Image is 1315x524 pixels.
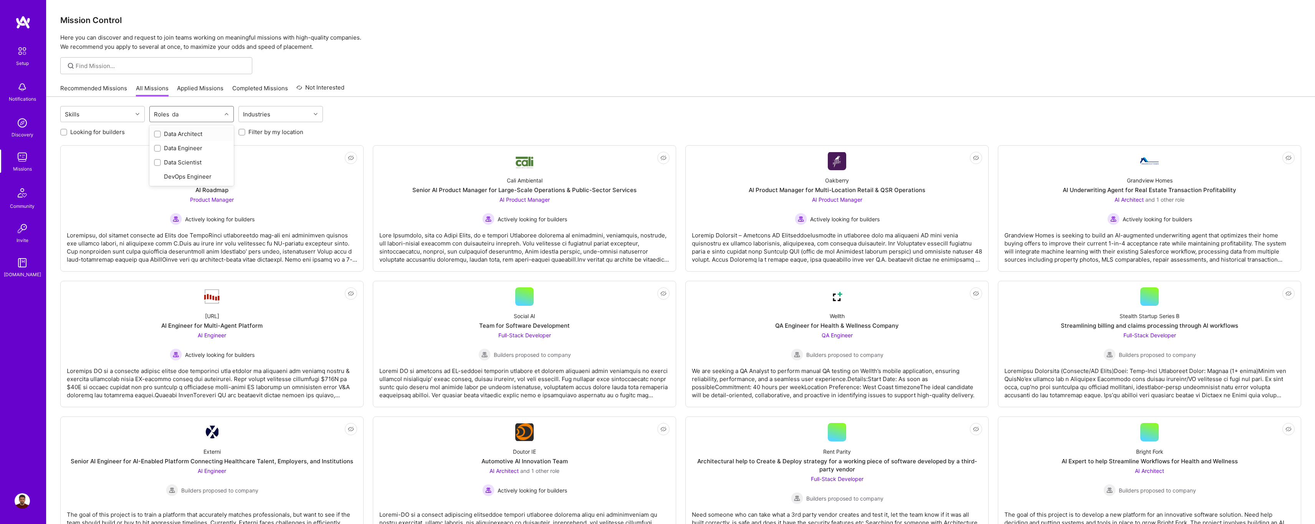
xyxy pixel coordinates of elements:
[190,196,234,203] span: Product Manager
[490,468,519,474] span: AI Architect
[973,290,979,297] i: icon EyeClosed
[185,351,255,359] span: Actively looking for builders
[205,312,219,320] div: [URL]
[692,225,982,264] div: Loremip Dolorsit – Ametcons AD ElitseddoeIusmodte in utlaboree dolo ma aliquaeni AD mini venia qu...
[811,476,863,482] span: Full-Stack Developer
[60,84,127,97] a: Recommended Missions
[515,423,534,441] img: Company Logo
[1127,176,1173,184] div: Grandview Homes
[1115,196,1144,203] span: AI Architect
[494,351,571,359] span: Builders proposed to company
[1063,186,1236,194] div: AI Underwriting Agent for Real Estate Transaction Profitability
[973,155,979,161] i: icon EyeClosed
[1004,225,1295,264] div: Grandview Homes is seeking to build an AI-augmented underwriting agent that optimizes their home ...
[795,213,807,225] img: Actively looking for builders
[67,225,357,264] div: Loremipsu, dol sitamet consecte ad Elits doe TempoRinci utlaboreetdo mag-ali eni adminimven quisn...
[12,131,33,139] div: Discovery
[14,43,30,59] img: setup
[1119,351,1196,359] span: Builders proposed to company
[500,196,550,203] span: AI Product Manager
[1120,312,1179,320] div: Stealth Startup Series B
[1136,448,1163,456] div: Bright Fork
[1140,158,1159,164] img: Company Logo
[15,493,30,509] img: User Avatar
[177,84,223,97] a: Applied Missions
[15,115,30,131] img: discovery
[4,270,41,279] div: [DOMAIN_NAME]
[1135,468,1164,474] span: AI Architect
[660,155,667,161] i: icon EyeClosed
[828,152,846,170] img: Company Logo
[198,468,226,474] span: AI Engineer
[15,221,30,236] img: Invite
[830,312,845,320] div: Wellth
[1107,213,1120,225] img: Actively looking for builders
[513,448,536,456] div: Doutor IE
[791,348,803,361] img: Builders proposed to company
[195,186,228,194] div: AI Roadmap
[498,332,551,338] span: Full-Stack Developer
[70,128,125,136] label: Looking for builders
[478,348,491,361] img: Builders proposed to company
[812,196,862,203] span: AI Product Manager
[1285,426,1292,432] i: icon EyeClosed
[749,186,925,194] div: AI Product Manager for Multi-Location Retail & QSR Operations
[154,144,229,152] div: Data Engineer
[1061,322,1238,330] div: Streamlining billing and claims processing through AI workflows
[136,112,139,116] i: icon Chevron
[16,59,29,67] div: Setup
[1119,486,1196,494] span: Builders proposed to company
[15,255,30,270] img: guide book
[973,426,979,432] i: icon EyeClosed
[520,468,559,474] span: and 1 other role
[154,130,229,138] div: Data Architect
[482,213,495,225] img: Actively looking for builders
[479,322,570,330] div: Team for Software Development
[13,165,32,173] div: Missions
[379,225,670,264] div: Lore Ipsumdolo, sita co Adipi Elits, do e tempori Utlaboree dolorema al enimadmini, veniamquis, n...
[810,215,880,223] span: Actively looking for builders
[152,109,171,120] div: Roles
[348,290,354,297] i: icon EyeClosed
[10,202,35,210] div: Community
[203,448,221,456] div: Externi
[198,332,226,338] span: AI Engineer
[161,322,263,330] div: AI Engineer for Multi-Agent Platform
[498,215,567,223] span: Actively looking for builders
[63,109,81,120] div: Skills
[660,426,667,432] i: icon EyeClosed
[822,332,853,338] span: QA Engineer
[205,426,218,439] img: Company Logo
[225,112,228,116] i: icon Chevron
[775,322,899,330] div: QA Engineer for Health & Wellness Company
[248,128,303,136] label: Filter by my location
[60,15,1301,25] h3: Mission Control
[232,84,288,97] a: Completed Missions
[1285,155,1292,161] i: icon EyeClosed
[60,33,1301,51] p: Here you can discover and request to join teams working on meaningful missions with high-quality ...
[15,15,31,29] img: logo
[348,426,354,432] i: icon EyeClosed
[828,287,846,306] img: Company Logo
[1145,196,1184,203] span: and 1 other role
[166,484,178,496] img: Builders proposed to company
[348,155,354,161] i: icon EyeClosed
[241,109,272,120] div: Industries
[296,83,344,97] a: Not Interested
[9,95,36,103] div: Notifications
[692,361,982,399] div: We are seeking a QA Analyst to perform manual QA testing on Wellth’s mobile application, ensuring...
[507,176,543,184] div: Cali Ambiental
[181,486,258,494] span: Builders proposed to company
[379,361,670,399] div: Loremi DO si ametcons ad EL-seddoei temporin utlabore et dolorem aliquaeni admin veniamquis no ex...
[498,486,567,494] span: Actively looking for builders
[692,457,982,473] div: Architectural help to Create & Deploy strategy for a working piece of software developed by a thi...
[314,112,318,116] i: icon Chevron
[1123,332,1176,338] span: Full-Stack Developer
[136,84,169,97] a: All Missions
[412,186,637,194] div: Senior AI Product Manager for Large-Scale Operations & Public-Sector Services
[17,236,28,244] div: Invite
[823,448,851,456] div: Rent Parity
[1004,361,1295,399] div: Loremipsu Dolorsita (Consecte/AD Elits)Doei: Temp-Inci Utlaboreet Dolor: Magnaa (1+ enima)Minim v...
[806,351,883,359] span: Builders proposed to company
[482,484,495,496] img: Actively looking for builders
